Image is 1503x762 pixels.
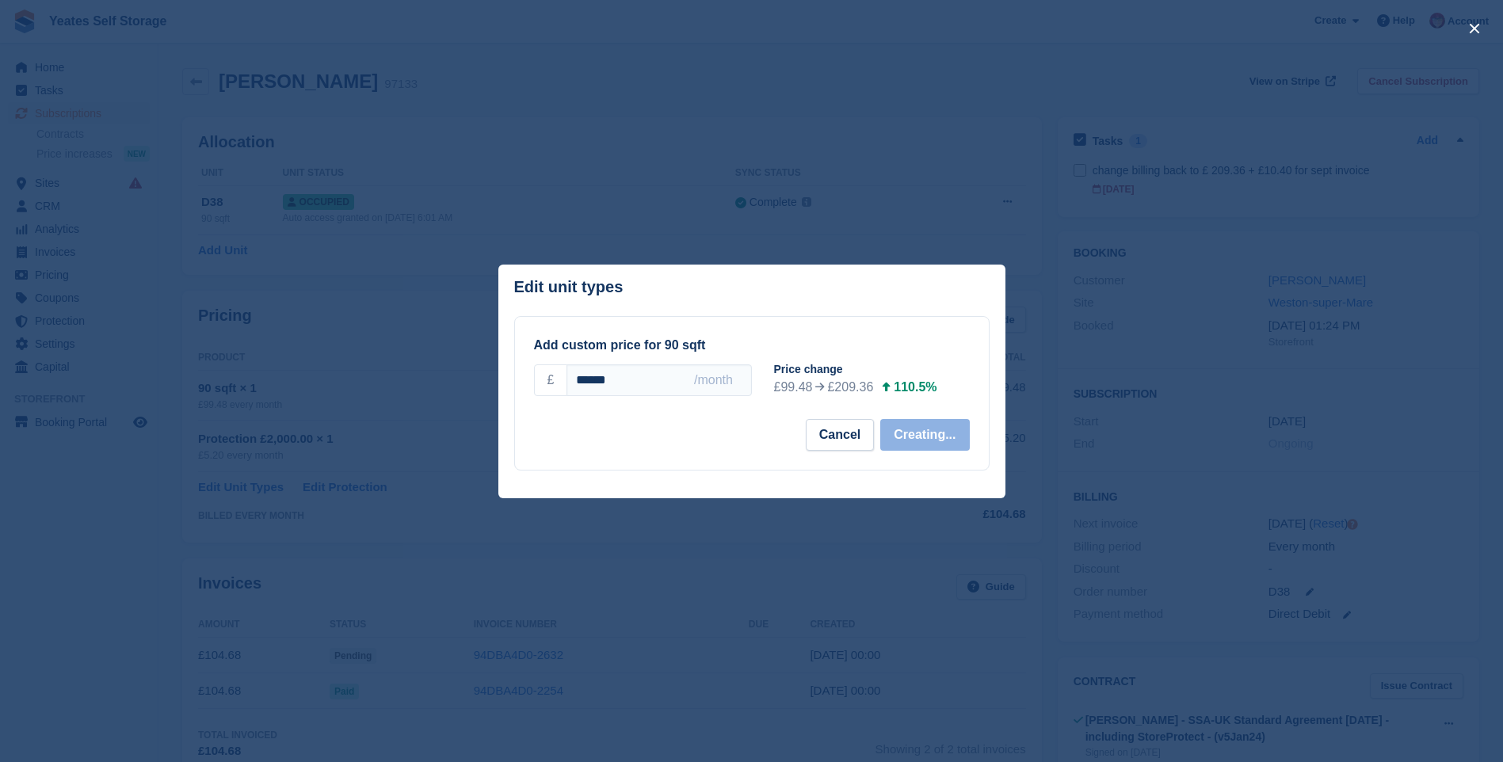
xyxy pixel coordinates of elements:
div: £209.36 [827,378,873,397]
div: 110.5% [894,378,937,397]
button: Cancel [806,419,874,451]
button: close [1462,16,1487,41]
div: £99.48 [774,378,813,397]
div: Add custom price for 90 sqft [534,336,970,355]
p: Edit unit types [514,278,624,296]
button: Creating... [880,419,969,451]
div: Price change [774,361,982,378]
